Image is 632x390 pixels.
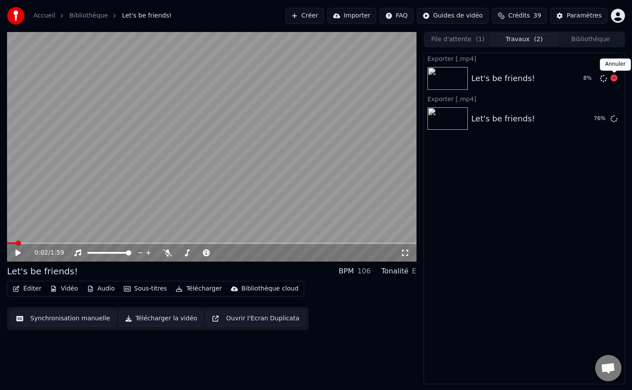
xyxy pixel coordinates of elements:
button: FAQ [380,8,413,24]
span: 39 [533,11,541,20]
div: Tonalité [381,266,409,277]
a: Bibliothèque [69,11,108,20]
span: 0:02 [35,248,48,257]
div: Let's be friends! [7,265,78,277]
div: BPM [339,266,354,277]
span: 1:59 [50,248,64,257]
div: 106 [357,266,371,277]
nav: breadcrumb [33,11,172,20]
button: Vidéo [47,283,81,295]
div: Annuler [600,58,631,71]
div: E [412,266,417,277]
div: 8 % [583,75,596,82]
button: Ouvrir l'Ecran Duplicata [206,311,305,326]
span: Crédits [508,11,530,20]
div: Ouvrir le chat [595,355,621,381]
div: Let's be friends! [471,72,535,85]
button: Synchronisation manuelle [11,311,116,326]
div: Let's be friends! [471,113,535,125]
button: Sous-titres [120,283,171,295]
div: Paramètres [567,11,602,20]
img: youka [7,7,25,25]
button: Importer [327,8,376,24]
button: Créer [285,8,324,24]
div: 76 % [594,115,607,122]
div: / [35,248,56,257]
button: Audio [83,283,118,295]
button: Télécharger la vidéo [119,311,203,326]
a: Accueil [33,11,55,20]
button: Crédits39 [492,8,547,24]
button: Guides de vidéo [417,8,488,24]
span: ( 1 ) [476,35,485,44]
button: Éditer [9,283,45,295]
div: Bibliothèque cloud [241,284,298,293]
button: Travaux [491,33,557,46]
button: Télécharger [172,283,225,295]
button: Bibliothèque [557,33,624,46]
div: Exporter [.mp4] [424,93,625,104]
span: Let's be friends! [122,11,172,20]
button: Paramètres [550,8,607,24]
button: File d'attente [425,33,491,46]
span: ( 2 ) [534,35,543,44]
div: Exporter [.mp4] [424,53,625,64]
